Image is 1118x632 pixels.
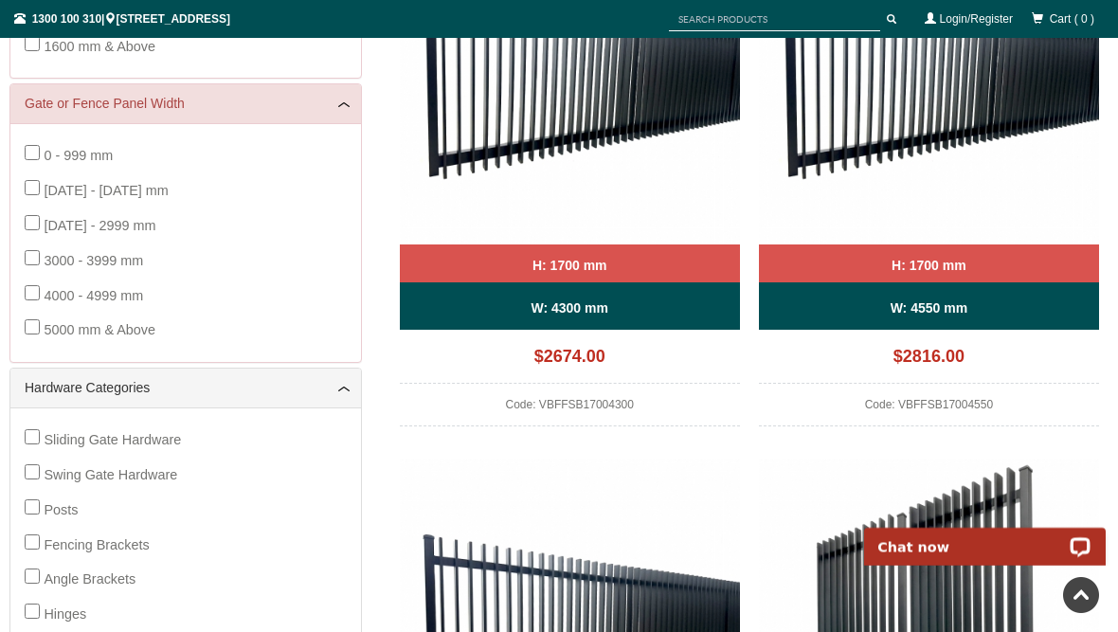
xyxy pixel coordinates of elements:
[532,258,607,273] b: H: 1700 mm
[25,378,347,398] a: Hardware Categories
[44,322,155,337] span: 5000 mm & Above
[14,12,230,26] span: | [STREET_ADDRESS]
[44,253,143,268] span: 3000 - 3999 mm
[44,288,143,303] span: 4000 - 4999 mm
[892,258,966,273] b: H: 1700 mm
[44,39,155,54] span: 1600 mm & Above
[25,94,347,114] a: Gate or Fence Panel Width
[1050,12,1094,26] span: Cart ( 0 )
[400,339,740,384] div: $2674.00
[759,393,1099,426] div: Code: VBFFSB17004550
[44,537,149,552] span: Fencing Brackets
[400,393,740,426] div: Code: VBFFSB17004300
[32,12,101,26] a: 1300 100 310
[44,218,155,233] span: [DATE] - 2999 mm
[852,506,1118,566] iframe: LiveChat chat widget
[940,12,1013,26] a: Login/Register
[891,300,967,316] b: W: 4550 mm
[44,571,135,587] span: Angle Brackets
[44,148,113,163] span: 0 - 999 mm
[669,8,880,31] input: SEARCH PRODUCTS
[44,606,86,622] span: Hinges
[44,502,78,517] span: Posts
[532,300,608,316] b: W: 4300 mm
[44,432,181,447] span: Sliding Gate Hardware
[44,183,168,198] span: [DATE] - [DATE] mm
[759,339,1099,384] div: $2816.00
[44,467,177,482] span: Swing Gate Hardware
